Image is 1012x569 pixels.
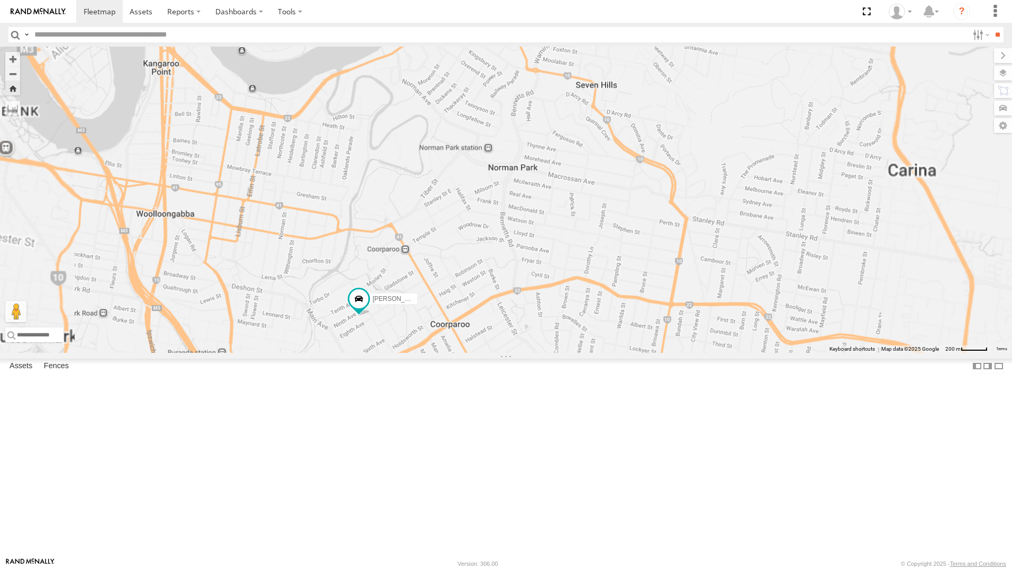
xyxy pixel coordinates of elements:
a: Visit our Website [6,558,55,569]
i: ? [953,3,970,20]
button: Drag Pegman onto the map to open Street View [5,301,26,322]
div: Marco DiBenedetto [885,4,916,20]
img: rand-logo.svg [11,8,66,15]
label: Dock Summary Table to the Right [982,359,993,374]
button: Zoom Home [5,81,20,95]
label: Dock Summary Table to the Left [972,359,982,374]
div: © Copyright 2025 - [901,561,1006,567]
label: Assets [4,359,38,374]
label: Fences [39,359,74,374]
label: Measure [5,101,20,115]
label: Search Filter Options [969,27,991,42]
label: Search Query [22,27,31,42]
span: Map data ©2025 Google [881,346,939,352]
a: Terms and Conditions [950,561,1006,567]
span: [PERSON_NAME] [373,295,425,303]
button: Zoom out [5,66,20,81]
button: Zoom in [5,52,20,66]
label: Hide Summary Table [993,359,1004,374]
button: Keyboard shortcuts [829,345,875,353]
div: Version: 306.00 [458,561,498,567]
span: 200 m [945,346,961,352]
button: Map Scale: 200 m per 47 pixels [942,345,991,353]
label: Map Settings [994,118,1012,133]
a: Terms (opens in new tab) [996,347,1007,351]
